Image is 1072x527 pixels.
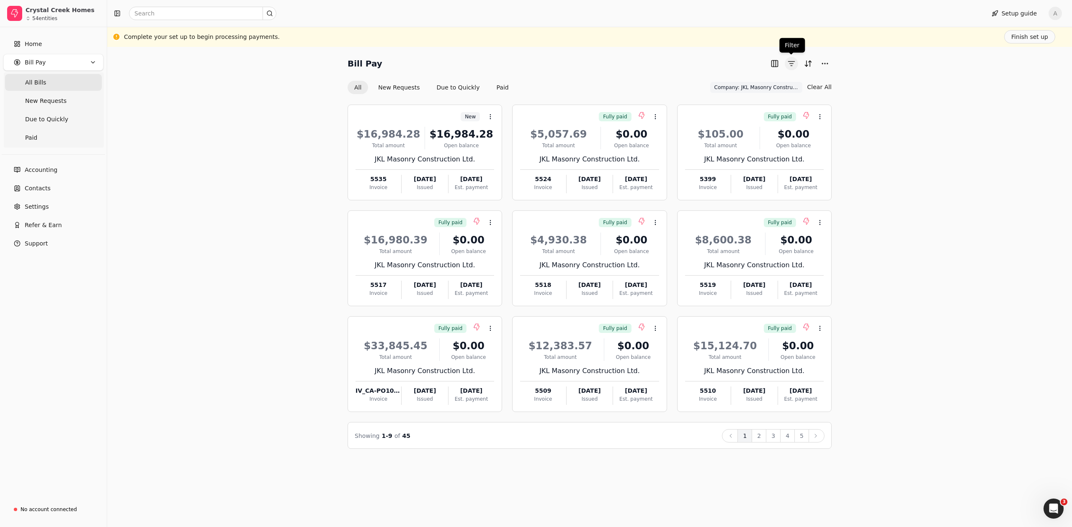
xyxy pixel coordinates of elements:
[5,92,102,109] a: New Requests
[613,289,659,297] div: Est. payment
[348,81,368,94] button: All
[448,184,494,191] div: Est. payment
[448,386,494,395] div: [DATE]
[520,142,597,149] div: Total amount
[685,260,824,270] div: JKL Masonry Construction Ltd.
[520,184,566,191] div: Invoice
[520,386,566,395] div: 5509
[3,502,103,517] a: No account connected
[710,82,802,93] button: Company: JKL Masonry Construction Ltd.
[25,221,62,230] span: Refer & Earn
[3,54,103,71] button: Bill Pay
[382,432,392,439] span: 1 - 9
[731,386,777,395] div: [DATE]
[567,289,613,297] div: Issued
[613,184,659,191] div: Est. payment
[348,81,515,94] div: Invoice filter options
[25,202,49,211] span: Settings
[1049,7,1062,20] button: A
[685,353,765,361] div: Total amount
[438,219,462,226] span: Fully paid
[3,235,103,252] button: Support
[356,353,436,361] div: Total amount
[443,233,495,248] div: $0.00
[356,386,401,395] div: IV_CA-PO108878_20250808054520073
[443,338,495,353] div: $0.00
[685,281,731,289] div: 5519
[402,184,448,191] div: Issued
[448,289,494,297] div: Est. payment
[25,239,48,248] span: Support
[807,80,832,94] button: Clear All
[567,184,613,191] div: Issued
[772,338,824,353] div: $0.00
[604,233,659,248] div: $0.00
[685,127,756,142] div: $105.00
[567,175,613,184] div: [DATE]
[356,142,421,149] div: Total amount
[603,219,627,226] span: Fully paid
[402,281,448,289] div: [DATE]
[443,353,495,361] div: Open balance
[731,289,777,297] div: Issued
[769,248,824,255] div: Open balance
[356,281,401,289] div: 5517
[780,429,795,443] button: 4
[768,219,792,226] span: Fully paid
[613,175,659,184] div: [DATE]
[779,38,805,53] div: Filter
[604,142,659,149] div: Open balance
[520,248,597,255] div: Total amount
[1044,499,1064,519] iframe: Intercom live chat
[520,260,659,270] div: JKL Masonry Construction Ltd.
[430,81,487,94] button: Due to Quickly
[356,127,421,142] div: $16,984.28
[520,289,566,297] div: Invoice
[402,175,448,184] div: [DATE]
[356,366,494,376] div: JKL Masonry Construction Ltd.
[356,289,401,297] div: Invoice
[685,142,756,149] div: Total amount
[520,233,597,248] div: $4,930.38
[371,81,426,94] button: New Requests
[520,175,566,184] div: 5524
[985,7,1044,20] button: Setup guide
[763,127,824,142] div: $0.00
[356,260,494,270] div: JKL Masonry Construction Ltd.
[356,154,494,164] div: JKL Masonry Construction Ltd.
[1004,30,1055,43] button: Finish set up
[520,366,659,376] div: JKL Masonry Construction Ltd.
[685,366,824,376] div: JKL Masonry Construction Ltd.
[737,429,752,443] button: 1
[448,281,494,289] div: [DATE]
[603,325,627,332] span: Fully paid
[25,115,68,124] span: Due to Quickly
[604,127,659,142] div: $0.00
[348,57,382,70] h2: Bill Pay
[608,338,659,353] div: $0.00
[3,198,103,215] a: Settings
[731,175,777,184] div: [DATE]
[769,233,824,248] div: $0.00
[356,248,436,255] div: Total amount
[3,161,103,178] a: Accounting
[685,338,765,353] div: $15,124.70
[613,386,659,395] div: [DATE]
[763,142,824,149] div: Open balance
[794,429,809,443] button: 5
[613,281,659,289] div: [DATE]
[603,113,627,120] span: Fully paid
[428,127,494,142] div: $16,984.28
[818,57,832,70] button: More
[778,281,824,289] div: [DATE]
[3,217,103,233] button: Refer & Earn
[520,281,566,289] div: 5518
[26,6,100,14] div: Crystal Creek Homes
[778,175,824,184] div: [DATE]
[428,142,494,149] div: Open balance
[25,40,42,49] span: Home
[604,248,659,255] div: Open balance
[731,281,777,289] div: [DATE]
[356,338,436,353] div: $33,845.45
[25,133,37,142] span: Paid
